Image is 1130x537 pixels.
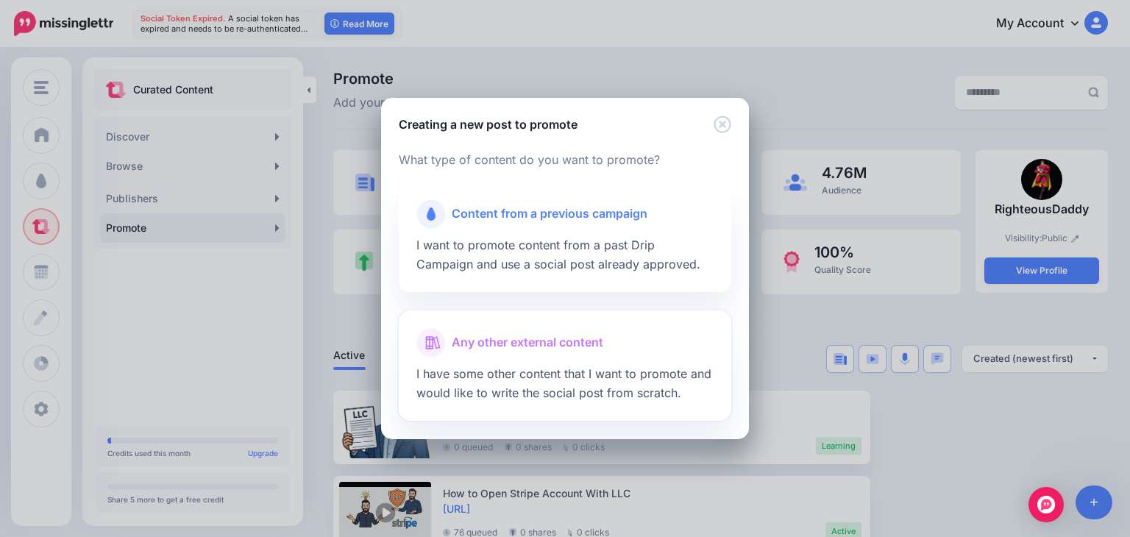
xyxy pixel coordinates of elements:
[416,238,700,271] span: I want to promote content from a past Drip Campaign and use a social post already approved.
[399,115,578,133] h5: Creating a new post to promote
[427,207,436,221] img: drip-campaigns.png
[416,366,711,400] span: I have some other content that I want to promote and would like to write the social post from scr...
[452,205,647,224] span: Content from a previous campaign
[1028,487,1064,522] div: Open Intercom Messenger
[452,333,603,352] span: Any other external content
[714,115,731,134] button: Close
[399,151,731,170] p: What type of content do you want to promote?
